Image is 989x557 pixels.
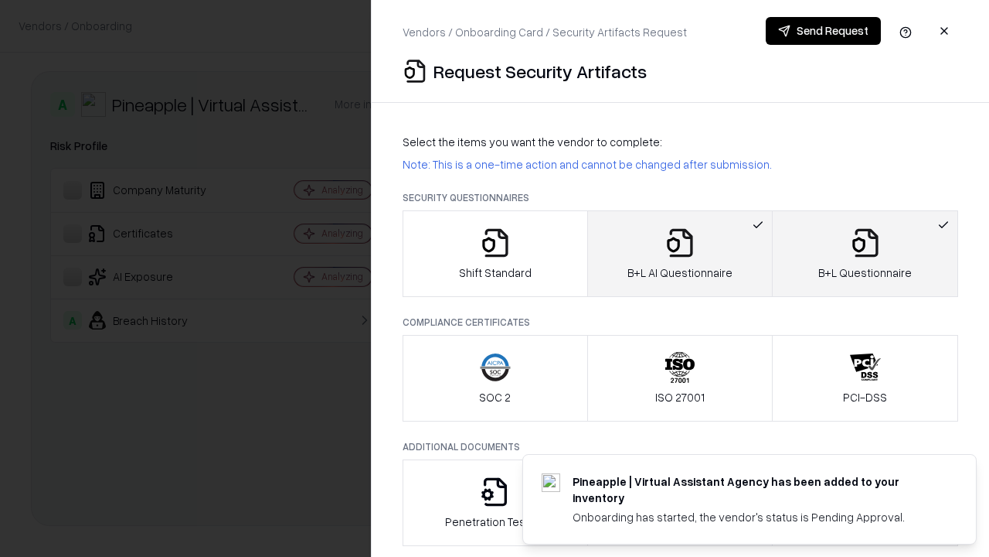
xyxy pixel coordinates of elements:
button: Penetration Testing [403,460,588,546]
p: Additional Documents [403,440,958,453]
p: ISO 27001 [655,389,705,405]
p: SOC 2 [479,389,511,405]
p: Select the items you want the vendor to complete: [403,134,958,150]
button: PCI-DSS [772,335,958,422]
p: PCI-DSS [843,389,887,405]
p: Vendors / Onboarding Card / Security Artifacts Request [403,24,687,40]
p: Compliance Certificates [403,316,958,329]
p: Shift Standard [459,265,532,281]
p: Request Security Artifacts [433,59,647,84]
button: Send Request [766,17,881,45]
p: Penetration Testing [445,514,545,530]
button: Shift Standard [403,210,588,297]
img: trypineapple.com [542,473,560,492]
p: B+L Questionnaire [818,265,912,281]
p: Security Questionnaires [403,191,958,204]
button: ISO 27001 [587,335,773,422]
div: Onboarding has started, the vendor's status is Pending Approval. [573,509,939,525]
p: B+L AI Questionnaire [627,265,732,281]
button: B+L Questionnaire [772,210,958,297]
button: SOC 2 [403,335,588,422]
button: B+L AI Questionnaire [587,210,773,297]
p: Note: This is a one-time action and cannot be changed after submission. [403,156,958,173]
div: Pineapple | Virtual Assistant Agency has been added to your inventory [573,473,939,506]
